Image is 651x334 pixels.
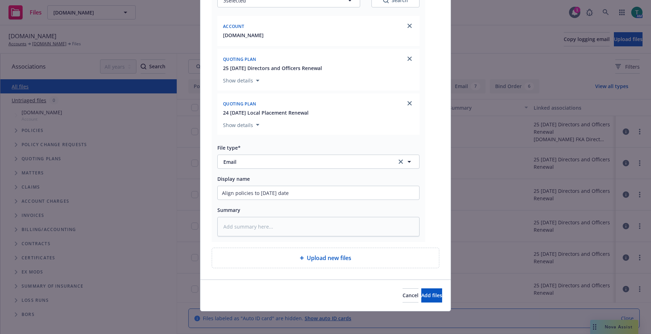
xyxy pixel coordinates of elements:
a: close [405,54,414,63]
span: Quoting plan [223,101,256,107]
button: Show details [220,76,262,85]
span: Quoting plan [223,56,256,62]
span: File type* [217,144,241,151]
span: Account [223,23,244,29]
button: 25 [DATE] Directors and Officers Renewal [223,64,322,72]
button: Emailclear selection [217,155,420,169]
button: Add files [421,288,442,303]
span: Upload new files [307,254,351,262]
input: Add display name here... [218,186,419,200]
button: Show details [220,121,262,129]
span: Cancel [403,292,418,299]
a: clear selection [397,157,405,166]
span: Email [223,158,387,166]
span: Add files [421,292,442,299]
span: Display name [217,175,250,182]
a: close [405,22,414,30]
span: Summary [217,207,240,213]
button: Cancel [403,288,418,303]
div: Upload new files [212,248,439,268]
button: [DOMAIN_NAME] [223,31,264,39]
a: close [405,99,414,108]
button: 24 [DATE] Local Placement Renewal [223,109,309,116]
